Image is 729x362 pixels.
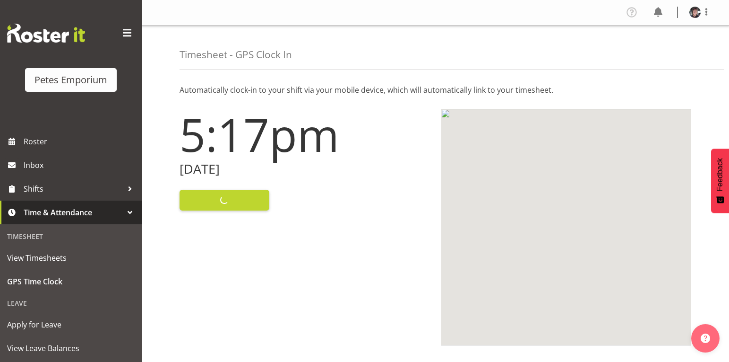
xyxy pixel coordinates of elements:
[689,7,701,18] img: michelle-whaleb4506e5af45ffd00a26cc2b6420a9100.png
[7,251,135,265] span: View Timesheets
[24,182,123,196] span: Shifts
[34,73,107,87] div: Petes Emporium
[701,334,710,343] img: help-xxl-2.png
[7,274,135,289] span: GPS Time Clock
[2,336,139,360] a: View Leave Balances
[7,24,85,43] img: Rosterit website logo
[2,313,139,336] a: Apply for Leave
[2,293,139,313] div: Leave
[2,270,139,293] a: GPS Time Clock
[2,246,139,270] a: View Timesheets
[7,318,135,332] span: Apply for Leave
[2,227,139,246] div: Timesheet
[711,149,729,213] button: Feedback - Show survey
[7,341,135,355] span: View Leave Balances
[24,158,137,172] span: Inbox
[180,49,292,60] h4: Timesheet - GPS Clock In
[180,109,430,160] h1: 5:17pm
[24,134,137,149] span: Roster
[24,205,123,220] span: Time & Attendance
[716,158,724,191] span: Feedback
[180,162,430,177] h2: [DATE]
[180,84,691,96] p: Automatically clock-in to your shift via your mobile device, which will automatically link to you...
